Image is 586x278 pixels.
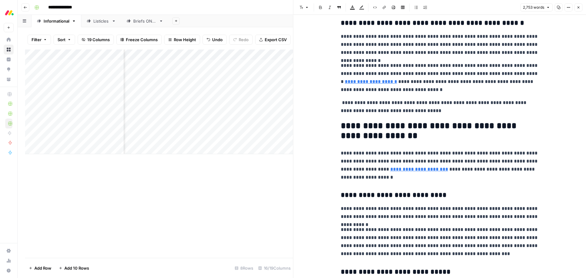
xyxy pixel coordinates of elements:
[133,18,156,24] div: Briefs ONLY
[93,18,109,24] div: Listicles
[4,54,14,64] a: Insights
[4,266,14,276] button: Help + Support
[28,35,51,45] button: Filter
[255,35,291,45] button: Export CSV
[174,37,196,43] span: Row Height
[212,37,223,43] span: Undo
[81,15,121,27] a: Listicles
[4,74,14,84] a: Your Data
[4,64,14,74] a: Opportunities
[4,5,14,20] button: Workspace: Monday.com
[58,37,66,43] span: Sort
[4,35,14,45] a: Home
[4,45,14,54] a: Browse
[265,37,287,43] span: Export CSV
[32,37,41,43] span: Filter
[4,246,14,256] a: Settings
[239,37,249,43] span: Redo
[87,37,110,43] span: 19 Columns
[520,3,553,11] button: 2,753 words
[44,18,69,24] div: Informational
[4,7,15,18] img: Monday.com Logo
[64,265,89,271] span: Add 10 Rows
[523,5,544,10] span: 2,753 words
[116,35,162,45] button: Freeze Columns
[126,37,158,43] span: Freeze Columns
[53,35,75,45] button: Sort
[4,256,14,266] a: Usage
[25,263,55,273] button: Add Row
[232,263,256,273] div: 8 Rows
[164,35,200,45] button: Row Height
[229,35,253,45] button: Redo
[34,265,51,271] span: Add Row
[121,15,169,27] a: Briefs ONLY
[78,35,114,45] button: 19 Columns
[55,263,93,273] button: Add 10 Rows
[32,15,81,27] a: Informational
[256,263,293,273] div: 16/19 Columns
[203,35,227,45] button: Undo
